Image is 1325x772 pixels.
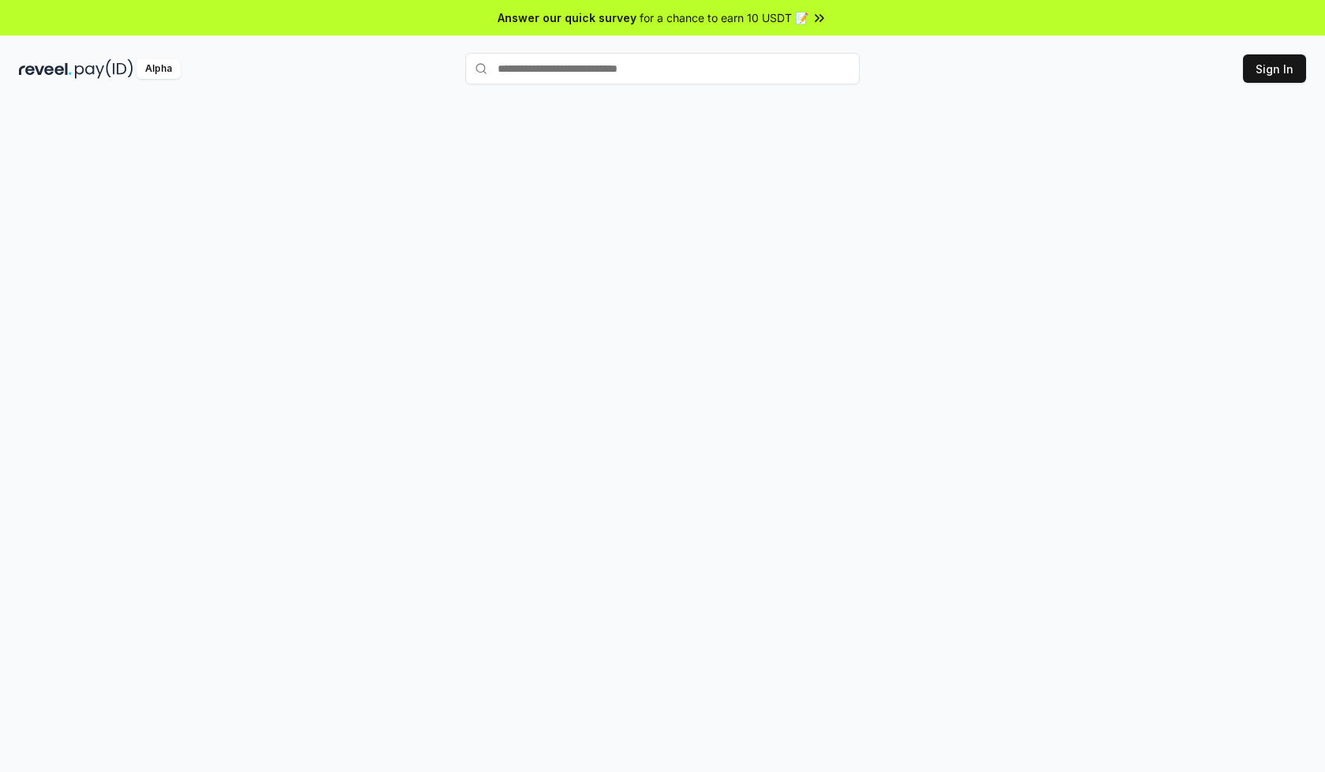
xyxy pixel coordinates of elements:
[75,59,133,79] img: pay_id
[1243,54,1306,83] button: Sign In
[498,9,636,26] span: Answer our quick survey
[640,9,808,26] span: for a chance to earn 10 USDT 📝
[136,59,181,79] div: Alpha
[19,59,72,79] img: reveel_dark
